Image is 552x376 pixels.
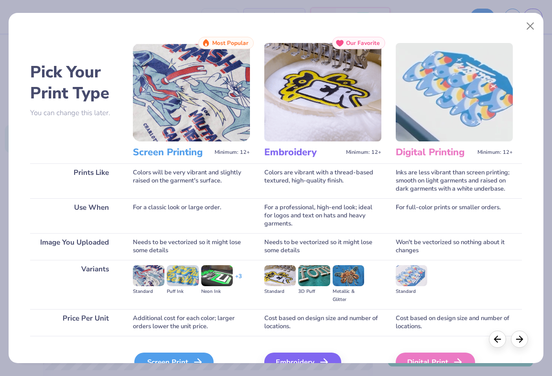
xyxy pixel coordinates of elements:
div: For full-color prints or smaller orders. [396,198,513,233]
span: Most Popular [212,40,249,46]
span: Minimum: 12+ [477,149,513,156]
div: Colors will be very vibrant and slightly raised on the garment's surface. [133,163,250,198]
img: 3D Puff [298,265,330,286]
div: Standard [133,288,164,296]
img: Metallic & Glitter [333,265,364,286]
div: + 3 [235,272,242,289]
button: Close [521,17,539,35]
img: Standard [396,265,427,286]
div: Cost based on design size and number of locations. [396,309,513,336]
img: Screen Printing [133,43,250,141]
img: Embroidery [264,43,381,141]
div: Needs to be vectorized so it might lose some details [264,233,381,260]
span: Minimum: 12+ [215,149,250,156]
div: Cost based on design size and number of locations. [264,309,381,336]
div: 3D Puff [298,288,330,296]
div: Inks are less vibrant than screen printing; smooth on light garments and raised on dark garments ... [396,163,513,198]
p: You can change this later. [30,109,119,117]
div: Image You Uploaded [30,233,119,260]
div: Colors are vibrant with a thread-based textured, high-quality finish. [264,163,381,198]
div: Metallic & Glitter [333,288,364,304]
div: Prints Like [30,163,119,198]
div: For a professional, high-end look; ideal for logos and text on hats and heavy garments. [264,198,381,233]
h3: Embroidery [264,146,342,159]
div: Digital Print [396,353,475,372]
div: Won't be vectorized so nothing about it changes [396,233,513,260]
div: Variants [30,260,119,309]
img: Digital Printing [396,43,513,141]
div: Needs to be vectorized so it might lose some details [133,233,250,260]
span: Minimum: 12+ [346,149,381,156]
img: Neon Ink [201,265,233,286]
img: Puff Ink [167,265,198,286]
div: Standard [264,288,296,296]
h3: Screen Printing [133,146,211,159]
div: Puff Ink [167,288,198,296]
div: For a classic look or large order. [133,198,250,233]
div: Use When [30,198,119,233]
div: Screen Print [134,353,214,372]
img: Standard [264,265,296,286]
h3: Digital Printing [396,146,474,159]
div: Standard [396,288,427,296]
div: Embroidery [264,353,341,372]
div: Additional cost for each color; larger orders lower the unit price. [133,309,250,336]
div: Neon Ink [201,288,233,296]
h2: Pick Your Print Type [30,62,119,104]
div: Price Per Unit [30,309,119,336]
span: Our Favorite [346,40,380,46]
img: Standard [133,265,164,286]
